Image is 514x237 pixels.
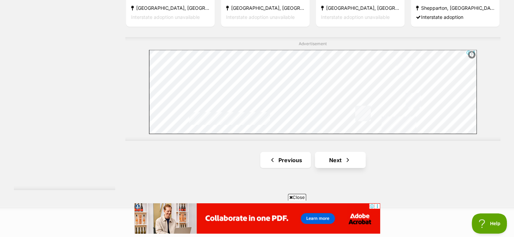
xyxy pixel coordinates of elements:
a: Previous page [260,152,311,168]
iframe: Help Scout Beacon - Open [472,213,507,234]
strong: Shepparton, [GEOGRAPHIC_DATA] [416,3,494,12]
span: Interstate adoption unavailable [226,14,295,20]
span: Close [288,194,306,201]
img: info.svg [469,52,475,58]
iframe: Advertisement [134,203,380,234]
span: Interstate adoption unavailable [321,14,390,20]
div: Interstate adoption [416,12,494,21]
a: Next page [315,152,366,168]
div: Advertisement [125,37,500,141]
strong: [GEOGRAPHIC_DATA], [GEOGRAPHIC_DATA] [226,3,304,12]
span: Interstate adoption unavailable [131,14,200,20]
nav: Pagination [125,152,500,168]
strong: [GEOGRAPHIC_DATA], [GEOGRAPHIC_DATA] [131,3,210,12]
strong: [GEOGRAPHIC_DATA], [GEOGRAPHIC_DATA] [321,3,399,12]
